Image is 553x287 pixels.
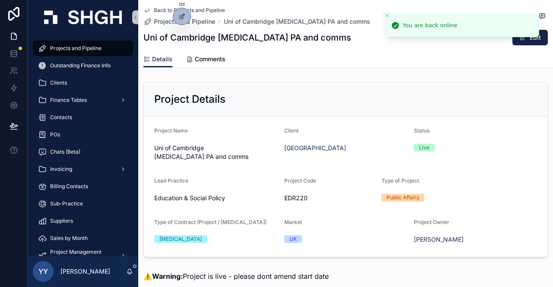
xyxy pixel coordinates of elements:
span: Project Owner [414,219,449,225]
p: [PERSON_NAME] [60,267,110,276]
span: Back to Projects and Pipeline [154,7,225,14]
span: Client [284,127,299,134]
strong: Warning: [152,272,183,281]
a: Billing Contacts [33,179,133,194]
span: Lead Practice [154,177,188,184]
div: You are back online [403,21,457,30]
span: Billing Contacts [50,183,88,190]
a: Details [143,51,172,68]
span: Invoicing [50,166,72,173]
span: ⚠️ Project is live - please dont amend start date [143,272,329,281]
div: scrollable content [28,35,138,256]
a: Suppliers [33,213,133,229]
span: Comments [195,55,226,63]
a: Contacts [33,110,133,125]
div: UK [289,235,297,243]
a: Invoicing [33,161,133,177]
div: Live [419,144,429,151]
a: Uni of Cambridge [MEDICAL_DATA] PA and comms [224,17,370,26]
span: Project Code [284,177,316,184]
span: Type of Contract (Project / [MEDICAL_DATA]) [154,219,267,225]
span: YY [38,266,48,277]
span: Sub-Practice [50,200,83,207]
h2: Project Details [154,92,226,106]
a: Projects and Pipeline [33,41,133,56]
a: Chats (Beta) [33,144,133,160]
span: Project Name [154,127,188,134]
span: Clients [50,79,67,86]
span: Contacts [50,114,72,121]
span: Uni of Cambridge [MEDICAL_DATA] PA and comms [154,144,277,161]
a: [GEOGRAPHIC_DATA] [284,144,346,152]
span: POs [50,131,60,138]
span: Market [284,219,302,225]
img: App logo [44,10,122,24]
a: Project Management (beta) [33,248,133,263]
span: Chats (Beta) [50,148,80,155]
span: Type of Project [381,177,419,184]
a: Back to Projects and Pipeline [143,7,225,14]
h1: Uni of Cambridge [MEDICAL_DATA] PA and comms [143,32,351,44]
a: Projects and Pipeline [143,17,215,26]
button: Close toast [383,11,391,20]
a: Finance Tables [33,92,133,108]
span: Status [414,127,429,134]
a: Sub-Practice [33,196,133,211]
span: Sales by Month [50,235,88,242]
button: Edit [512,30,548,45]
span: Suppliers [50,218,73,224]
a: [PERSON_NAME] [414,235,464,244]
a: Sales by Month [33,230,133,246]
span: Outstanding Finance Info [50,62,111,69]
a: Comments [186,51,226,69]
span: Education & Social Policy [154,194,225,202]
span: Finance Tables [50,97,87,104]
span: EDR220 [284,194,375,202]
span: Projects and Pipeline [154,17,215,26]
div: [MEDICAL_DATA] [159,235,202,243]
span: Project Management (beta) [50,249,113,262]
a: Clients [33,75,133,91]
a: POs [33,127,133,142]
div: Public Affairs [387,194,419,202]
span: Projects and Pipeline [50,45,102,52]
span: Details [152,55,172,63]
a: Outstanding Finance Info [33,58,133,73]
